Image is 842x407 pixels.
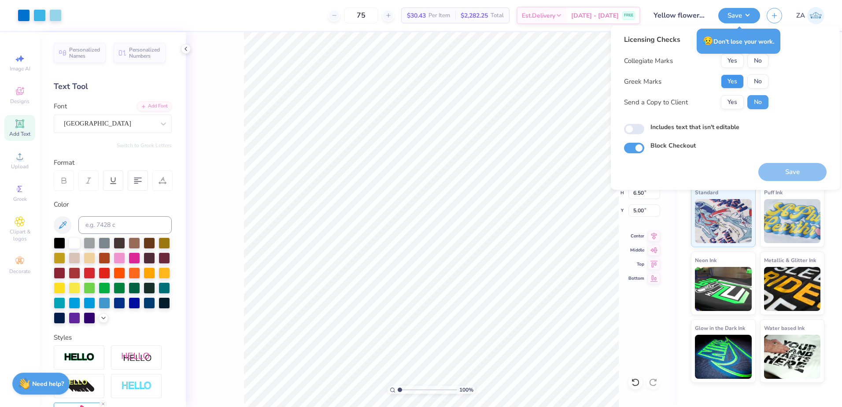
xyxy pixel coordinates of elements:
span: Top [628,261,644,267]
span: Water based Ink [764,323,805,333]
span: Per Item [428,11,450,20]
strong: Need help? [32,380,64,388]
span: ZA [796,11,805,21]
img: Standard [695,199,752,243]
span: Est. Delivery [522,11,555,20]
span: $30.43 [407,11,426,20]
span: [DATE] - [DATE] [571,11,619,20]
button: No [747,74,768,89]
span: Bottom [628,275,644,281]
span: Glow in the Dark Ink [695,323,745,333]
img: Negative Space [121,381,152,391]
span: Total [491,11,504,20]
span: Add Text [9,130,30,137]
div: Format [54,158,173,168]
span: Personalized Numbers [129,47,160,59]
span: 100 % [459,386,473,394]
button: No [747,95,768,109]
a: ZA [796,7,824,24]
img: Shadow [121,352,152,363]
span: Center [628,233,644,239]
span: Metallic & Glitter Ink [764,255,816,265]
span: Decorate [9,268,30,275]
span: Standard [695,188,718,197]
span: Clipart & logos [4,228,35,242]
div: Greek Marks [624,77,661,87]
img: Metallic & Glitter Ink [764,267,821,311]
img: Neon Ink [695,267,752,311]
input: Untitled Design [647,7,712,24]
div: Styles [54,333,172,343]
span: Puff Ink [764,188,783,197]
span: Designs [10,98,30,105]
span: Neon Ink [695,255,716,265]
img: Glow in the Dark Ink [695,335,752,379]
span: FREE [624,12,633,18]
input: – – [344,7,378,23]
span: Personalized Names [69,47,100,59]
span: 😥 [703,35,713,47]
span: Upload [11,163,29,170]
button: No [747,54,768,68]
img: Water based Ink [764,335,821,379]
button: Yes [721,95,744,109]
div: Collegiate Marks [624,56,673,66]
button: Switch to Greek Letters [117,142,172,149]
label: Block Checkout [650,141,696,150]
button: Save [718,8,760,23]
span: Greek [13,196,27,203]
img: Zuriel Alaba [807,7,824,24]
img: 3d Illusion [64,379,95,393]
span: $2,282.25 [461,11,488,20]
div: Send a Copy to Client [624,97,688,107]
img: Stroke [64,352,95,363]
button: Yes [721,54,744,68]
label: Font [54,101,67,111]
input: e.g. 7428 c [78,216,172,234]
span: Image AI [10,65,30,72]
img: Puff Ink [764,199,821,243]
div: Don’t lose your work. [697,29,780,54]
div: Add Font [137,101,172,111]
div: Text Tool [54,81,172,92]
button: Yes [721,74,744,89]
span: Middle [628,247,644,253]
label: Includes text that isn't editable [650,122,739,132]
div: Color [54,200,172,210]
div: Licensing Checks [624,34,768,45]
